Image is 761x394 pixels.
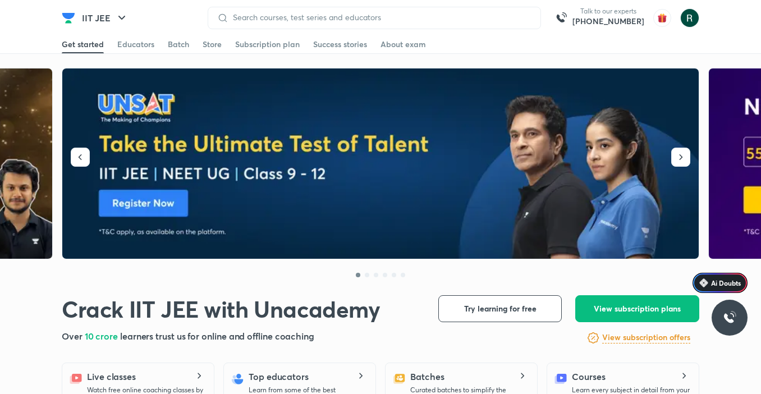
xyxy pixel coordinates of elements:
[168,35,189,53] a: Batch
[168,39,189,50] div: Batch
[594,303,681,314] span: View subscription plans
[575,295,699,322] button: View subscription plans
[711,278,741,287] span: Ai Doubts
[228,13,531,22] input: Search courses, test series and educators
[62,39,104,50] div: Get started
[62,35,104,53] a: Get started
[438,295,562,322] button: Try learning for free
[85,330,120,342] span: 10 crore
[62,330,85,342] span: Over
[120,330,314,342] span: learners trust us for online and offline coaching
[572,7,644,16] p: Talk to our experts
[235,39,300,50] div: Subscription plan
[203,39,222,50] div: Store
[313,35,367,53] a: Success stories
[653,9,671,27] img: avatar
[249,370,309,383] h5: Top educators
[380,35,426,53] a: About exam
[550,7,572,29] img: call-us
[572,370,605,383] h5: Courses
[699,278,708,287] img: Icon
[410,370,444,383] h5: Batches
[723,311,736,324] img: ttu
[313,39,367,50] div: Success stories
[680,8,699,28] img: Ronak soni
[693,273,748,293] a: Ai Doubts
[572,16,644,27] a: [PHONE_NUMBER]
[87,370,136,383] h5: Live classes
[380,39,426,50] div: About exam
[62,295,380,323] h1: Crack IIT JEE with Unacademy
[235,35,300,53] a: Subscription plan
[117,35,154,53] a: Educators
[62,11,75,25] img: Company Logo
[602,332,690,343] h6: View subscription offers
[203,35,222,53] a: Store
[75,7,135,29] button: IIT JEE
[464,303,537,314] span: Try learning for free
[117,39,154,50] div: Educators
[602,331,690,345] a: View subscription offers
